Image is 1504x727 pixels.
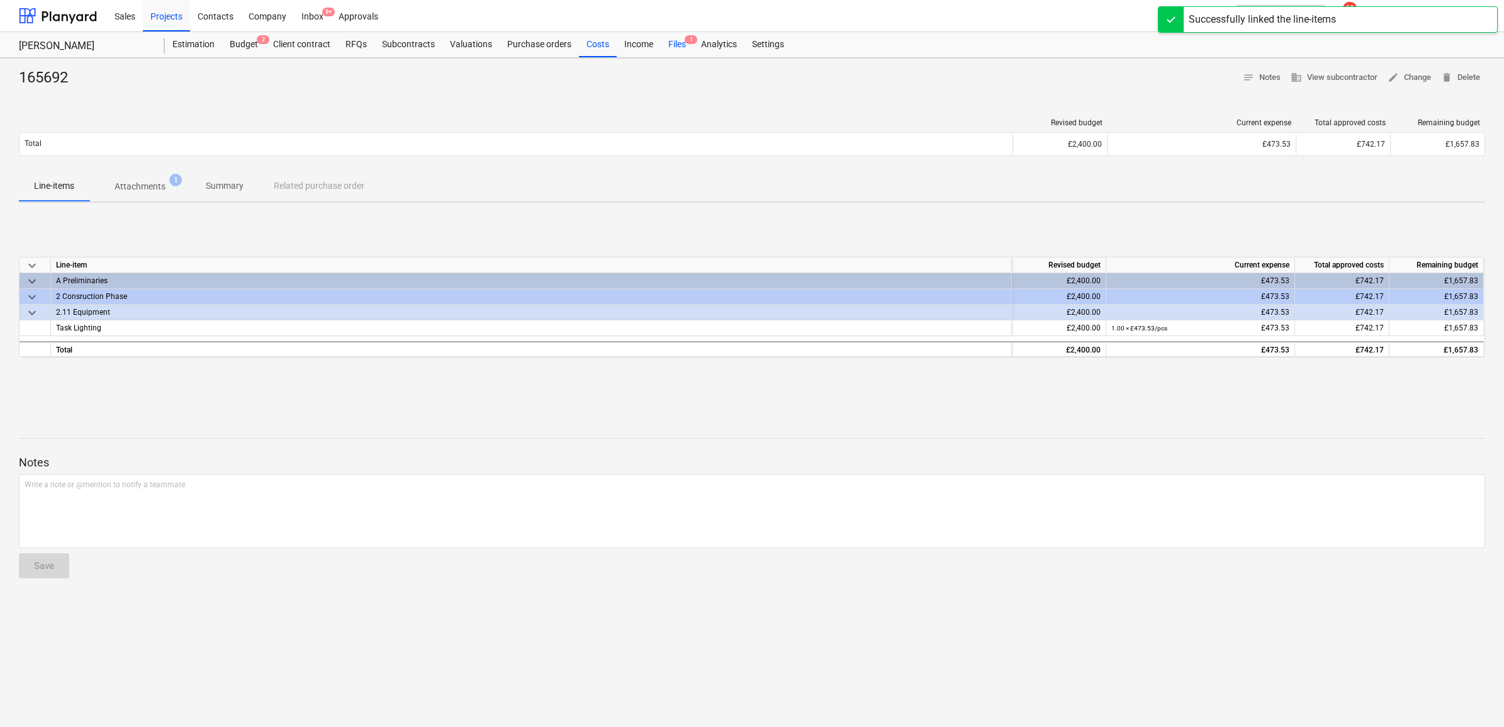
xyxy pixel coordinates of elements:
button: Change [1383,68,1436,87]
span: £1,657.83 [1445,140,1479,149]
div: £2,400.00 [1012,289,1106,305]
div: £473.53 [1111,273,1289,289]
div: [PERSON_NAME] [19,40,150,53]
button: View subcontractor [1286,68,1383,87]
span: View subcontractor [1291,70,1378,85]
div: £742.17 [1295,273,1389,289]
div: £1,657.83 [1389,305,1484,320]
span: keyboard_arrow_down [25,258,40,273]
span: 2 [257,35,269,44]
div: Remaining budget [1389,257,1484,273]
div: Total approved costs [1295,257,1389,273]
a: Costs [579,32,617,57]
div: Files [661,32,693,57]
a: Purchase orders [500,32,579,57]
small: 1.00 × £473.53 / pcs [1111,325,1167,332]
p: Notes [19,455,1485,470]
p: Summary [206,179,244,193]
span: Notes [1243,70,1281,85]
div: Budget [222,32,266,57]
span: 1 [169,174,182,186]
div: £473.53 [1111,342,1289,358]
div: Total approved costs [1301,118,1386,127]
span: 9+ [322,8,335,16]
a: Files1 [661,32,693,57]
div: 2.11 Equipment [56,305,1006,320]
div: £2,400.00 [1012,305,1106,320]
div: 165692 [19,68,78,88]
span: delete [1441,72,1452,83]
button: Notes [1238,68,1286,87]
span: notes [1243,72,1254,83]
div: Current expense [1113,118,1291,127]
div: £1,657.83 [1389,273,1484,289]
a: Settings [744,32,792,57]
a: Valuations [442,32,500,57]
span: Task Lighting [56,324,101,332]
div: £742.17 [1295,289,1389,305]
div: £473.53 [1111,289,1289,305]
button: Delete [1436,68,1485,87]
span: keyboard_arrow_down [25,274,40,289]
span: keyboard_arrow_down [25,290,40,305]
a: Analytics [693,32,744,57]
div: £2,400.00 [1012,273,1106,289]
div: £1,657.83 [1389,341,1484,357]
div: £742.17 [1295,341,1389,357]
a: Subcontracts [374,32,442,57]
div: £473.53 [1111,305,1289,320]
div: A Preliminaries [56,273,1006,288]
div: £473.53 [1111,320,1289,336]
p: Line-items [34,179,74,193]
span: £1,657.83 [1444,324,1478,332]
div: £742.17 [1296,134,1390,154]
span: edit [1388,72,1399,83]
div: Total [51,341,1012,357]
div: 2 Consruction Phase [56,289,1006,304]
div: Revised budget [1012,257,1106,273]
div: £742.17 [1295,305,1389,320]
p: Attachments [115,180,166,193]
span: 1 [685,35,697,44]
div: £2,400.00 [1012,320,1106,336]
span: business [1291,72,1302,83]
span: Delete [1441,70,1480,85]
div: £473.53 [1113,140,1291,149]
a: Budget2 [222,32,266,57]
div: Current expense [1106,257,1295,273]
p: Total [25,138,42,149]
div: £2,400.00 [1012,341,1106,357]
div: £1,657.83 [1389,289,1484,305]
div: Line-item [51,257,1012,273]
div: £2,400.00 [1013,134,1107,154]
span: £742.17 [1355,324,1384,332]
div: Revised budget [1018,118,1103,127]
a: Estimation [165,32,222,57]
a: Client contract [266,32,338,57]
a: RFQs [338,32,374,57]
a: Income [617,32,661,57]
span: Change [1388,70,1431,85]
div: Remaining budget [1396,118,1480,127]
span: keyboard_arrow_down [25,305,40,320]
div: Successfully linked the line-items [1189,12,1336,27]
